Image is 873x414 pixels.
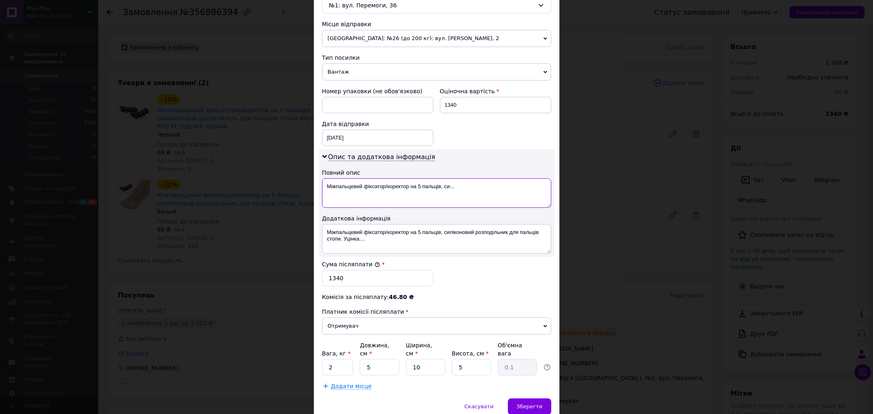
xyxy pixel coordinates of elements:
label: Висота, см [452,350,489,357]
span: Додати місце [331,383,372,390]
textarea: Міжпальцевий фіксатор/коректор на 5 пальців, си... [322,178,551,208]
div: Дата відправки [322,120,433,128]
textarea: Міжпальцевий фіксатор/коректор на 5 пальців, силіконовий розподільник для пальців стопи. Уцінка.... [322,224,551,254]
span: [GEOGRAPHIC_DATA]: №26 (до 200 кг): вул. [PERSON_NAME], 2 [322,30,551,47]
span: Тип посилки [322,54,360,61]
div: Комісія за післяплату: [322,293,551,301]
div: Номер упаковки (не обов'язково) [322,87,433,95]
span: Скасувати [465,403,494,409]
span: Опис та додаткова інформація [328,153,435,161]
div: Оціночна вартість [440,87,551,95]
div: Об'ємна вага [498,341,537,358]
label: Ширина, см [406,342,432,357]
span: Платник комісії післяплати [322,308,404,315]
div: Повний опис [322,169,551,177]
span: Зберегти [517,403,542,409]
label: Вага, кг [322,350,351,357]
span: Отримувач [322,317,551,335]
span: Місце відправки [322,21,372,27]
div: Додаткова інформація [322,214,551,223]
span: Вантаж [322,63,551,81]
label: Сума післяплати [322,261,380,268]
label: Довжина, см [360,342,389,357]
span: 46.80 ₴ [389,294,414,300]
